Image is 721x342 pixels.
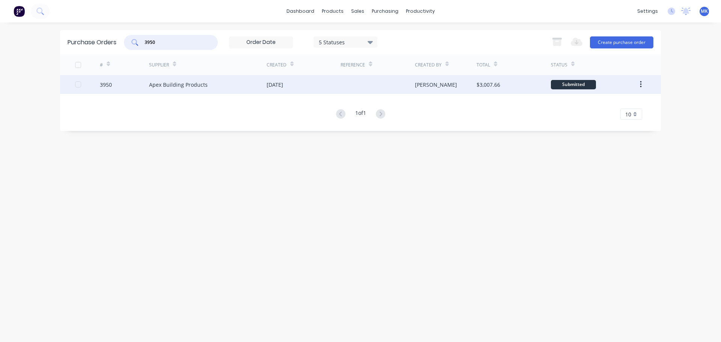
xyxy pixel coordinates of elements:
[477,62,490,68] div: Total
[267,62,287,68] div: Created
[625,110,631,118] span: 10
[341,62,365,68] div: Reference
[551,80,596,89] div: Submitted
[319,38,373,46] div: 5 Statuses
[634,6,662,17] div: settings
[477,81,500,89] div: $3,007.66
[229,37,293,48] input: Order Date
[551,62,567,68] div: Status
[701,8,708,15] span: MK
[149,62,169,68] div: Supplier
[368,6,402,17] div: purchasing
[149,81,208,89] div: Apex Building Products
[347,6,368,17] div: sales
[318,6,347,17] div: products
[68,38,116,47] div: Purchase Orders
[100,81,112,89] div: 3950
[100,62,103,68] div: #
[590,36,653,48] button: Create purchase order
[144,39,206,46] input: Search purchase orders...
[402,6,439,17] div: productivity
[415,62,442,68] div: Created By
[283,6,318,17] a: dashboard
[267,81,283,89] div: [DATE]
[415,81,457,89] div: [PERSON_NAME]
[355,109,366,120] div: 1 of 1
[14,6,25,17] img: Factory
